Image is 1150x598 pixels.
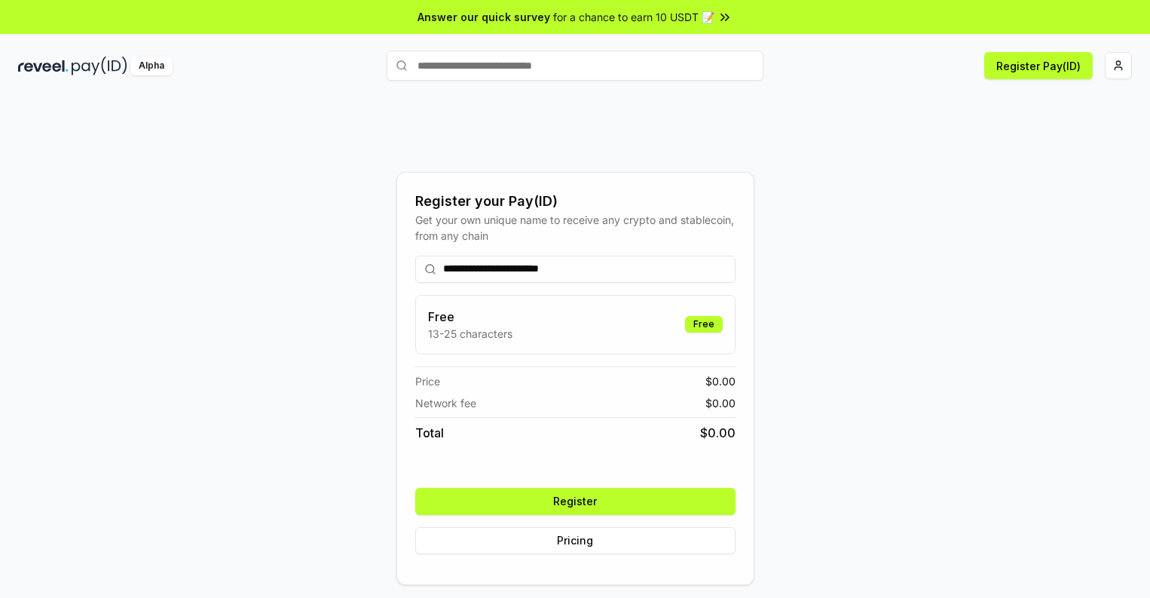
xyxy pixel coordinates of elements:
[415,424,444,442] span: Total
[553,9,714,25] span: for a chance to earn 10 USDT 📝
[705,395,736,411] span: $ 0.00
[705,373,736,389] span: $ 0.00
[415,212,736,244] div: Get your own unique name to receive any crypto and stablecoin, from any chain
[415,527,736,554] button: Pricing
[18,57,69,75] img: reveel_dark
[72,57,127,75] img: pay_id
[984,52,1093,79] button: Register Pay(ID)
[428,308,512,326] h3: Free
[415,373,440,389] span: Price
[428,326,512,342] p: 13-25 characters
[415,191,736,212] div: Register your Pay(ID)
[415,488,736,515] button: Register
[685,316,723,333] div: Free
[130,57,173,75] div: Alpha
[417,9,550,25] span: Answer our quick survey
[700,424,736,442] span: $ 0.00
[415,395,476,411] span: Network fee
